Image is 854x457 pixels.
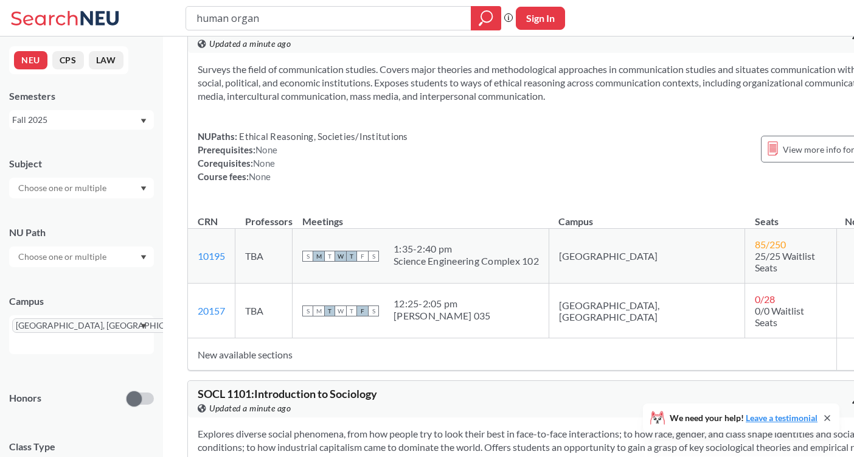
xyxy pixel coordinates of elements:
div: Subject [9,157,154,170]
th: Professors [235,203,293,229]
div: Campus [9,295,154,308]
a: 10195 [198,250,225,262]
span: None [253,158,275,169]
span: We need your help! [670,414,818,422]
input: Class, professor, course number, "phrase" [195,8,462,29]
th: Campus [549,203,745,229]
span: W [335,251,346,262]
span: [GEOGRAPHIC_DATA], [GEOGRAPHIC_DATA]X to remove pill [12,318,206,333]
span: Class Type [9,440,154,453]
svg: Dropdown arrow [141,255,147,260]
span: T [324,305,335,316]
span: SOCL 1101 : Introduction to Sociology [198,387,377,400]
div: [GEOGRAPHIC_DATA], [GEOGRAPHIC_DATA]X to remove pillDropdown arrow [9,315,154,354]
svg: magnifying glass [479,10,493,27]
div: Fall 2025Dropdown arrow [9,110,154,130]
button: LAW [89,51,123,69]
a: Leave a testimonial [746,413,818,423]
span: M [313,305,324,316]
button: NEU [14,51,47,69]
span: Ethical Reasoning, Societies/Institutions [237,131,408,142]
div: Science Engineering Complex 102 [394,255,539,267]
span: Updated a minute ago [209,37,291,51]
td: TBA [235,284,293,338]
div: NUPaths: Prerequisites: Corequisites: Course fees: [198,130,408,183]
span: F [357,251,368,262]
svg: Dropdown arrow [141,324,147,329]
span: F [357,305,368,316]
span: None [249,171,271,182]
span: S [368,305,379,316]
span: T [346,305,357,316]
th: Meetings [293,203,549,229]
td: [GEOGRAPHIC_DATA] [549,229,745,284]
div: 1:35 - 2:40 pm [394,243,539,255]
td: TBA [235,229,293,284]
div: magnifying glass [471,6,501,30]
span: 0 / 28 [755,293,775,305]
div: 12:25 - 2:05 pm [394,298,490,310]
span: Updated a minute ago [209,402,291,415]
span: S [302,251,313,262]
svg: Dropdown arrow [141,186,147,191]
span: None [255,144,277,155]
button: CPS [52,51,84,69]
td: [GEOGRAPHIC_DATA], [GEOGRAPHIC_DATA] [549,284,745,338]
span: S [368,251,379,262]
div: Dropdown arrow [9,178,154,198]
span: 85 / 250 [755,239,786,250]
div: Fall 2025 [12,113,139,127]
button: Sign In [516,7,565,30]
th: Seats [745,203,837,229]
a: 20157 [198,305,225,316]
span: T [346,251,357,262]
div: NU Path [9,226,154,239]
span: 25/25 Waitlist Seats [755,250,815,273]
input: Choose one or multiple [12,181,114,195]
span: T [324,251,335,262]
div: [PERSON_NAME] 035 [394,310,490,322]
div: Dropdown arrow [9,246,154,267]
td: New available sections [188,338,837,371]
input: Choose one or multiple [12,249,114,264]
span: M [313,251,324,262]
p: Honors [9,391,41,405]
svg: Dropdown arrow [141,119,147,124]
span: S [302,305,313,316]
div: CRN [198,215,218,228]
span: W [335,305,346,316]
div: Semesters [9,89,154,103]
span: 0/0 Waitlist Seats [755,305,804,328]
